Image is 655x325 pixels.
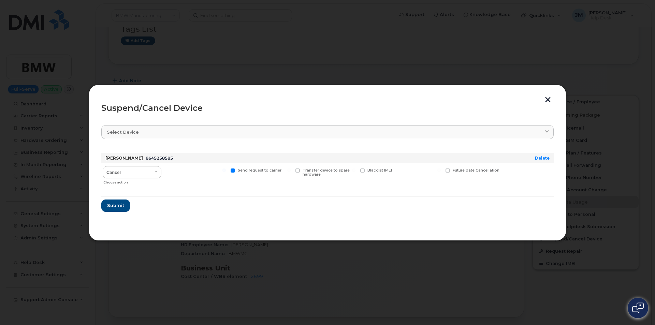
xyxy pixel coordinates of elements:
span: Future date Cancellation [453,168,499,173]
img: Open chat [632,302,644,313]
button: Submit [101,200,130,212]
span: 8645258585 [146,156,173,161]
span: Select device [107,129,139,135]
strong: [PERSON_NAME] [105,156,143,161]
input: Send request to carrier [222,168,226,172]
input: Future date Cancellation [437,168,441,172]
div: Choose action [103,177,161,185]
input: Blacklist IMEI [352,168,355,172]
span: Blacklist IMEI [367,168,392,173]
a: Select device [101,125,554,139]
a: Delete [535,156,550,161]
input: Transfer device to spare hardware [287,168,291,172]
span: Send request to carrier [238,168,281,173]
span: Transfer device to spare hardware [303,168,350,177]
div: Suspend/Cancel Device [101,104,554,112]
span: Submit [107,202,124,209]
